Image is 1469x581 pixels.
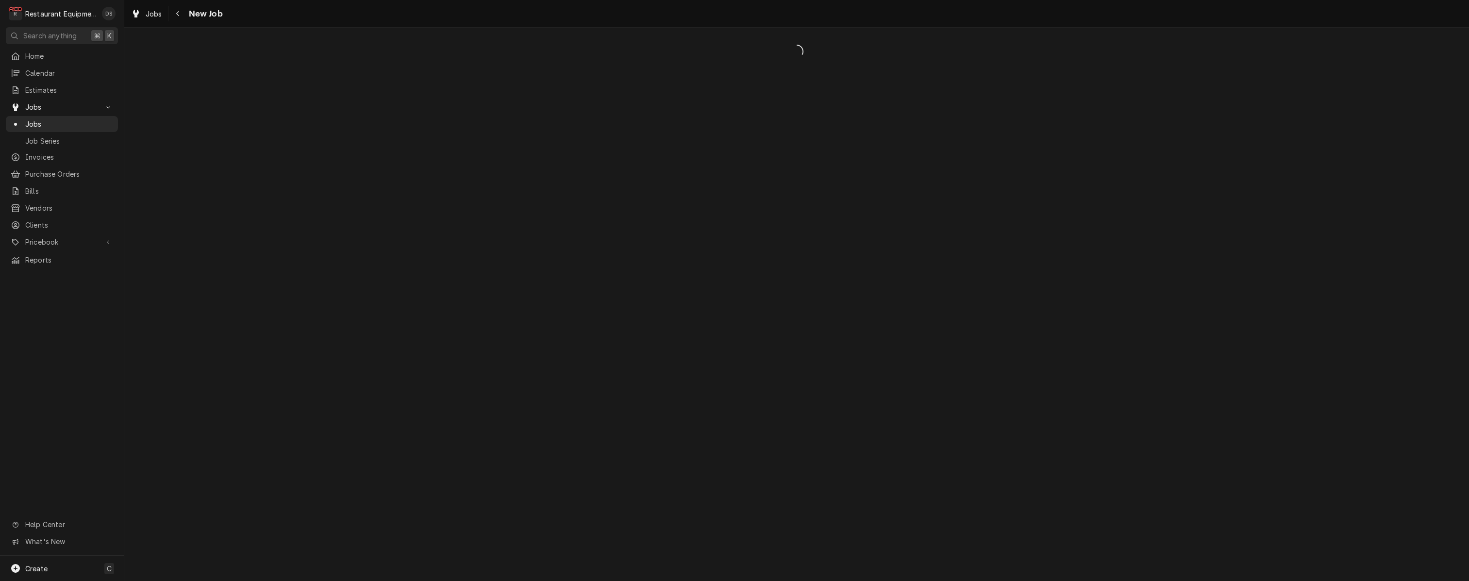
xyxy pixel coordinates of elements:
[25,519,112,530] span: Help Center
[102,7,116,20] div: DS
[6,183,118,199] a: Bills
[25,203,113,213] span: Vendors
[6,133,118,149] a: Job Series
[6,234,118,250] a: Go to Pricebook
[6,217,118,233] a: Clients
[25,186,113,196] span: Bills
[107,564,112,574] span: C
[25,102,99,112] span: Jobs
[25,237,99,247] span: Pricebook
[6,149,118,165] a: Invoices
[6,27,118,44] button: Search anything⌘K
[25,68,113,78] span: Calendar
[25,220,113,230] span: Clients
[127,6,166,22] a: Jobs
[25,119,113,129] span: Jobs
[9,7,22,20] div: R
[25,255,113,265] span: Reports
[6,82,118,98] a: Estimates
[102,7,116,20] div: Derek Stewart's Avatar
[6,116,118,132] a: Jobs
[6,48,118,64] a: Home
[23,31,77,41] span: Search anything
[186,7,223,20] span: New Job
[107,31,112,41] span: K
[25,169,113,179] span: Purchase Orders
[25,536,112,547] span: What's New
[6,166,118,182] a: Purchase Orders
[6,533,118,549] a: Go to What's New
[6,252,118,268] a: Reports
[6,516,118,532] a: Go to Help Center
[94,31,100,41] span: ⌘
[25,85,113,95] span: Estimates
[25,51,113,61] span: Home
[25,9,97,19] div: Restaurant Equipment Diagnostics
[170,6,186,21] button: Navigate back
[25,564,48,573] span: Create
[6,99,118,115] a: Go to Jobs
[25,152,113,162] span: Invoices
[6,65,118,81] a: Calendar
[146,9,162,19] span: Jobs
[25,136,113,146] span: Job Series
[6,200,118,216] a: Vendors
[9,7,22,20] div: Restaurant Equipment Diagnostics's Avatar
[124,41,1469,62] span: Loading...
